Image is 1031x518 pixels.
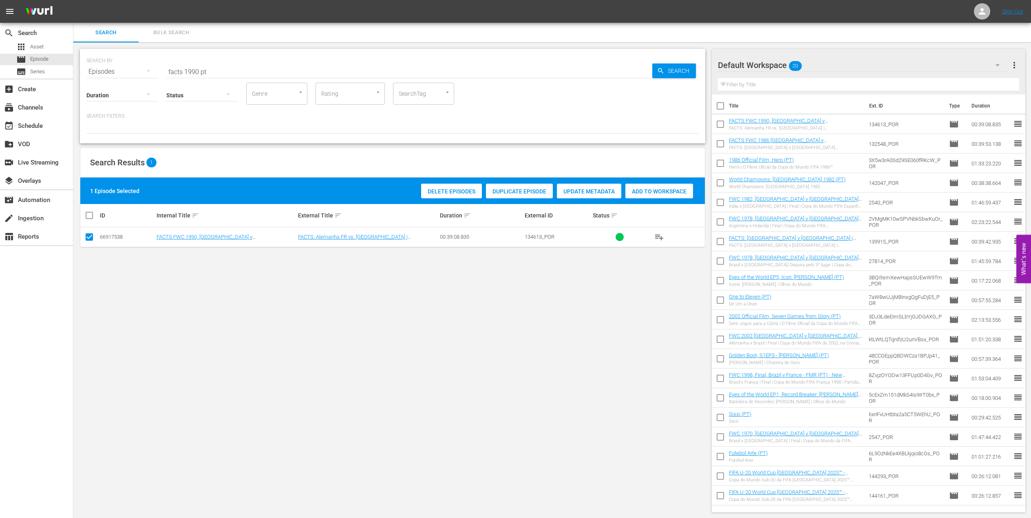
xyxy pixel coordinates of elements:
[729,215,862,228] a: FWC 1978, [GEOGRAPHIC_DATA] v [GEOGRAPHIC_DATA], Final - FMR (PT)
[78,28,134,37] span: Search
[30,55,49,63] span: Episode
[192,212,199,219] span: sort
[4,139,14,149] span: VOD
[729,145,862,150] div: FACTS: [GEOGRAPHIC_DATA] x [GEOGRAPHIC_DATA] [GEOGRAPHIC_DATA] | [GEOGRAPHIC_DATA] 86
[865,232,946,251] td: 139915_POR
[729,489,848,501] a: FIFA U-20 World Cup [GEOGRAPHIC_DATA] 2025™ - Highlights Bundle M4+M5+M6 (PT)
[865,349,946,369] td: 48CCGEppQBDWCza1BPJp41_POR
[654,232,664,242] span: playlist_add
[729,184,846,189] div: World Champions: [GEOGRAPHIC_DATA] 1982
[865,134,946,154] td: 132548_POR
[440,234,522,240] div: 00:39:08.835
[729,380,862,385] div: Brasil x França | Final | Copa do Mundo FIFA França 1998 | Partida completa
[298,234,411,246] a: FACTS: Alemanha FR vs. [GEOGRAPHIC_DATA] | [GEOGRAPHIC_DATA] 1990
[968,134,1013,154] td: 00:39:53.138
[625,188,693,195] span: Add to Workspace
[865,329,946,349] td: ktLWtLQTqnIfzU2unVBsx_POR
[865,310,946,329] td: 3DJ3LdeEImSLbYjGJDGAXG_POR
[729,470,848,482] a: FIFA U-20 World Cup [GEOGRAPHIC_DATA] 2025™ - Highlights Bundle MD 7+8+9 (PT)
[729,137,827,149] a: FACTS FWC 1986 [GEOGRAPHIC_DATA] v [GEOGRAPHIC_DATA] FR (PT)
[729,438,862,443] div: Brasil x [GEOGRAPHIC_DATA] | Final | Copa do Mundo da FIFA [GEOGRAPHIC_DATA] 1970 | Jogo completo
[1013,490,1023,500] span: reorder
[967,94,1016,117] th: Duration
[1013,334,1023,344] span: reorder
[949,198,959,207] span: Episode
[1013,256,1023,266] span: reorder
[421,188,482,195] span: Delete Episodes
[16,67,26,77] span: Series
[865,447,946,466] td: 6L9OzNkEe4XBLkjqio8cGs_POR
[949,217,959,227] span: Episode
[729,223,862,228] div: Argentina x Holanda | Final | Copa do Mundo FIFA [GEOGRAPHIC_DATA] 1978 | Jogo completo
[949,491,959,500] span: Episode
[729,430,862,443] a: FWC 1970, [GEOGRAPHIC_DATA] v [GEOGRAPHIC_DATA], Final - FMR (PT)
[729,262,862,268] div: Brasil x [GEOGRAPHIC_DATA]| Disputa pelo 3º lugar | Copa do Mundo FIFA de 1978, na [GEOGRAPHIC_DA...
[298,211,437,220] div: External Title
[729,118,828,130] a: FACTS FWC 1990, [GEOGRAPHIC_DATA] v [GEOGRAPHIC_DATA] (PT)
[718,54,1007,77] div: Default Workspace
[625,184,693,198] button: Add to Workspace
[968,388,1013,408] td: 00:18:00.904
[865,212,946,232] td: 2VMgMK10wSPVNbkSbwKuOr_POR
[949,178,959,188] span: Episode
[144,28,199,37] span: Bulk Search
[1013,393,1023,402] span: reorder
[100,212,154,219] div: ID
[1013,178,1023,187] span: reorder
[1009,55,1019,75] button: more_vert
[729,255,862,267] a: FWC 1978, [GEOGRAPHIC_DATA] v [GEOGRAPHIC_DATA], 3rd Place - FMR (PT)
[729,165,833,170] div: Herói | O Filme Oficial da Copa do Mundo FIFA 1986™
[968,466,1013,486] td: 00:26:12.081
[729,94,864,117] th: Title
[968,173,1013,193] td: 00:38:38.664
[865,486,946,505] td: 144161_POR
[865,173,946,193] td: 142047_POR
[729,282,844,287] div: Ícone: [PERSON_NAME] | Olhos do Mundo
[5,7,15,16] span: menu
[949,413,959,422] span: Episode
[949,295,959,305] span: Episode
[4,195,14,205] span: Automation
[1016,235,1031,283] button: Open Feedback Widget
[949,471,959,481] span: Episode
[968,212,1013,232] td: 02:23:22.544
[944,94,967,117] th: Type
[557,184,621,198] button: Update Metadata
[968,232,1013,251] td: 00:39:42.935
[729,391,861,404] a: Eyes of the World EP1, Record Breaker: [PERSON_NAME] (PT) + UP trailer
[729,352,829,358] a: Golden Boot, S1EP3 - [PERSON_NAME] (PT)
[16,42,26,52] span: Asset
[557,188,621,195] span: Update Metadata
[865,466,946,486] td: 144293_POR
[464,212,471,219] span: sort
[789,57,802,75] span: 20
[1002,8,1023,15] a: Sign Out
[729,399,862,404] div: Batedora de Recordes: [PERSON_NAME] | Olhos do Mundo
[729,235,856,247] a: FACTS: [GEOGRAPHIC_DATA] v [GEOGRAPHIC_DATA] | [GEOGRAPHIC_DATA] 1978 (PT)
[1013,236,1023,246] span: reorder
[4,121,14,131] span: event_available
[1013,119,1023,129] span: reorder
[20,2,59,21] img: ans4CAIJ8jUAAAAAAAAAAAAAAAAAAAAAAAAgQb4GAAAAAAAAAAAAAAAAAAAAAAAAJMjXAAAAAAAAAAAAAAAAAAAAAAAAgAT5G...
[157,211,296,220] div: Internal Title
[4,232,14,241] span: Reports
[444,88,451,96] button: Open
[729,497,862,502] div: Copa do Mundo Sub-20 da FIFA [GEOGRAPHIC_DATA] 2025™: Melhores Momentos
[865,114,946,134] td: 134613_POR
[729,477,862,483] div: Copa do Mundo Sub-20 da FIFA [GEOGRAPHIC_DATA] 2025™: Melhores Momentos
[968,114,1013,134] td: 00:39:08.835
[865,408,946,427] td: 6xrIFvUHtbta2a5CT5WEhU_POR
[949,373,959,383] span: Episode
[729,243,862,248] div: FACTS: [GEOGRAPHIC_DATA] x [GEOGRAPHIC_DATA] | [GEOGRAPHIC_DATA] 1978
[525,212,590,219] div: External ID
[146,158,157,167] span: 1
[949,354,959,364] span: Episode
[1013,412,1023,422] span: reorder
[1013,138,1023,148] span: reorder
[665,64,696,78] span: Search
[1013,275,1023,285] span: reorder
[865,154,946,173] td: 3X5w3rA0Sd29SE060fRKcW_POR
[1013,451,1023,461] span: reorder
[1009,60,1019,70] span: more_vert
[421,184,482,198] button: Delete Episodes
